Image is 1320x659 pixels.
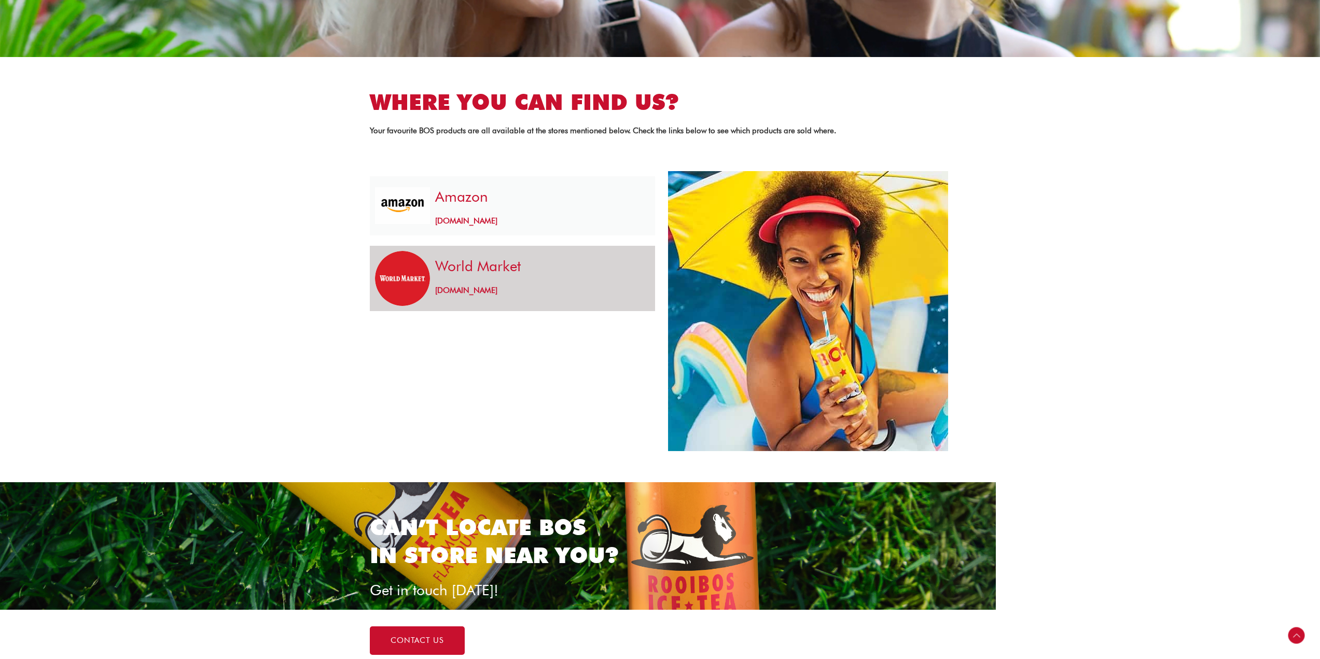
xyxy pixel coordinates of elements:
span: Contact us [391,637,444,644]
h2: Where you can find us? [370,88,951,117]
p: Your favourite BOS products are all available at the stores mentioned below. Check the links belo... [370,127,951,135]
h3: Amazon [435,187,645,207]
a: World Market [435,257,521,275]
a: Contact us [370,626,465,655]
h3: Get in touch [DATE]! [370,580,711,600]
h2: Can’t locate BOS in store near you? [370,513,951,570]
a: [DOMAIN_NAME] [435,216,497,226]
a: [DOMAIN_NAME] [435,286,497,295]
